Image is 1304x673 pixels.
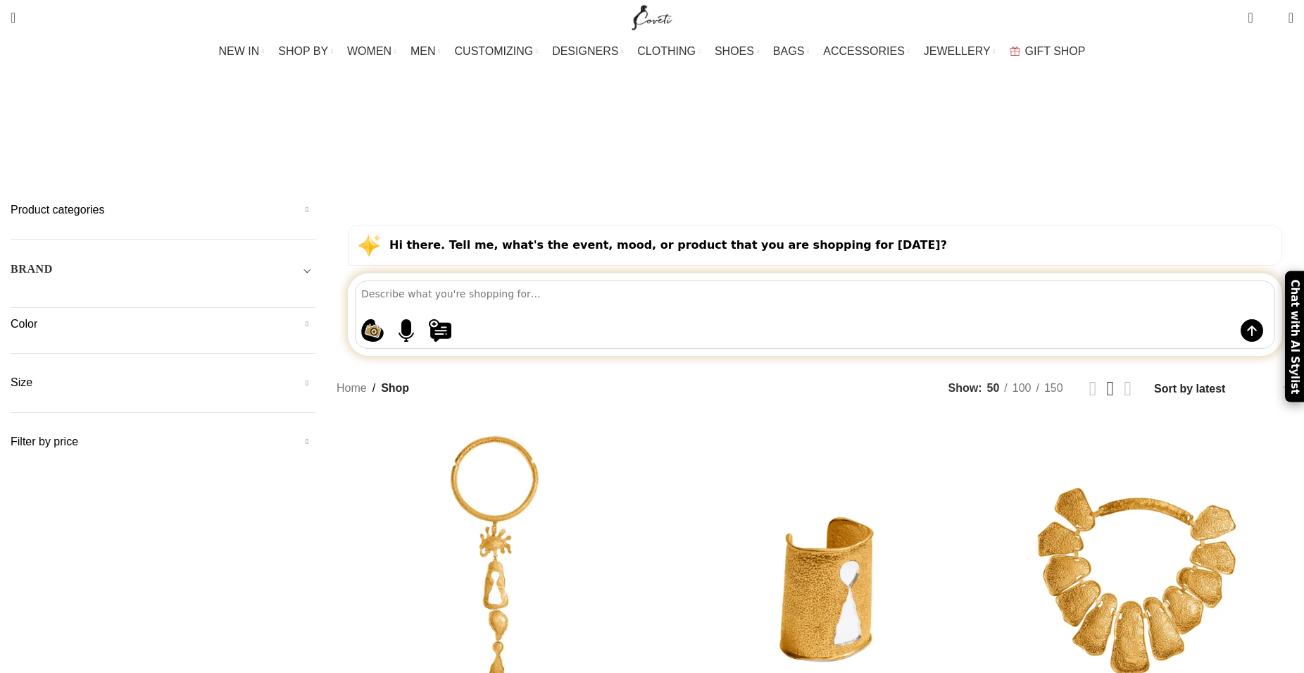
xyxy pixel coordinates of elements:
[1153,378,1293,399] select: Shop order
[219,37,265,66] a: NEW IN
[616,81,689,118] h1: Shop
[629,11,676,23] a: Site logo
[455,44,534,58] span: CUSTOMIZING
[611,136,633,149] span: Men
[987,382,1000,394] span: 50
[1039,379,1068,397] a: 150
[455,37,539,66] a: CUSTOMIZING
[337,379,367,397] a: Home
[11,202,315,218] h5: Product categories
[11,434,315,450] h5: Filter by price
[1008,379,1036,397] a: 100
[337,379,409,397] nav: Breadcrumb
[278,44,328,58] span: SHOP BY
[823,37,910,66] a: ACCESSORIES
[611,125,633,160] a: Men
[278,37,333,66] a: SHOP BY
[773,37,809,66] a: BAGS
[654,136,693,149] span: Women
[347,37,396,66] a: WOMEN
[1010,47,1020,56] img: GiftBag
[552,44,618,58] span: DESIGNERS
[4,37,1300,66] div: Main navigation
[715,37,759,66] a: SHOES
[11,375,315,390] h5: Size
[715,44,754,58] span: SHOES
[1241,4,1260,32] a: 0
[11,261,315,286] div: Toggle filter
[924,37,996,66] a: JEWELLERY
[982,379,1005,397] a: 50
[823,44,905,58] span: ACCESSORIES
[1264,4,1278,32] div: My Wishlist
[1124,378,1131,399] a: Grid view 4
[219,44,260,58] span: NEW IN
[1107,378,1115,399] a: Grid view 3
[1010,37,1086,66] a: GIFT SHOP
[1267,14,1277,25] span: 0
[637,37,701,66] a: CLOTHING
[381,379,409,397] span: Shop
[410,44,436,58] span: MEN
[552,37,623,66] a: DESIGNERS
[637,44,696,58] span: CLOTHING
[410,37,440,66] a: MEN
[1249,7,1260,18] span: 0
[11,316,315,332] h5: Color
[924,44,991,58] span: JEWELLERY
[654,125,693,160] a: Women
[1013,382,1032,394] span: 100
[1025,44,1086,58] span: GIFT SHOP
[773,44,804,58] span: BAGS
[11,261,53,277] h5: BRAND
[1089,378,1097,399] a: Grid view 2
[4,4,23,32] a: Search
[347,44,391,58] span: WOMEN
[1044,382,1063,394] span: 150
[948,379,982,397] span: Show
